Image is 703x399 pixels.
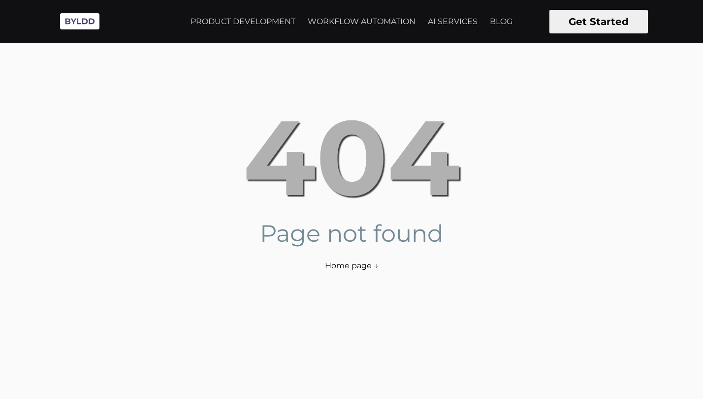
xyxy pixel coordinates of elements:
[28,218,675,249] p: Page not found
[185,9,301,34] a: PRODUCT DEVELOPMENT
[55,8,104,35] img: Byldd - Product Development Company
[28,105,675,210] h1: 404
[325,259,379,272] a: Home page →
[302,9,421,34] a: WORKFLOW AUTOMATION
[422,9,483,34] a: AI SERVICES
[549,10,648,33] button: Get Started
[484,9,518,34] a: BLOG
